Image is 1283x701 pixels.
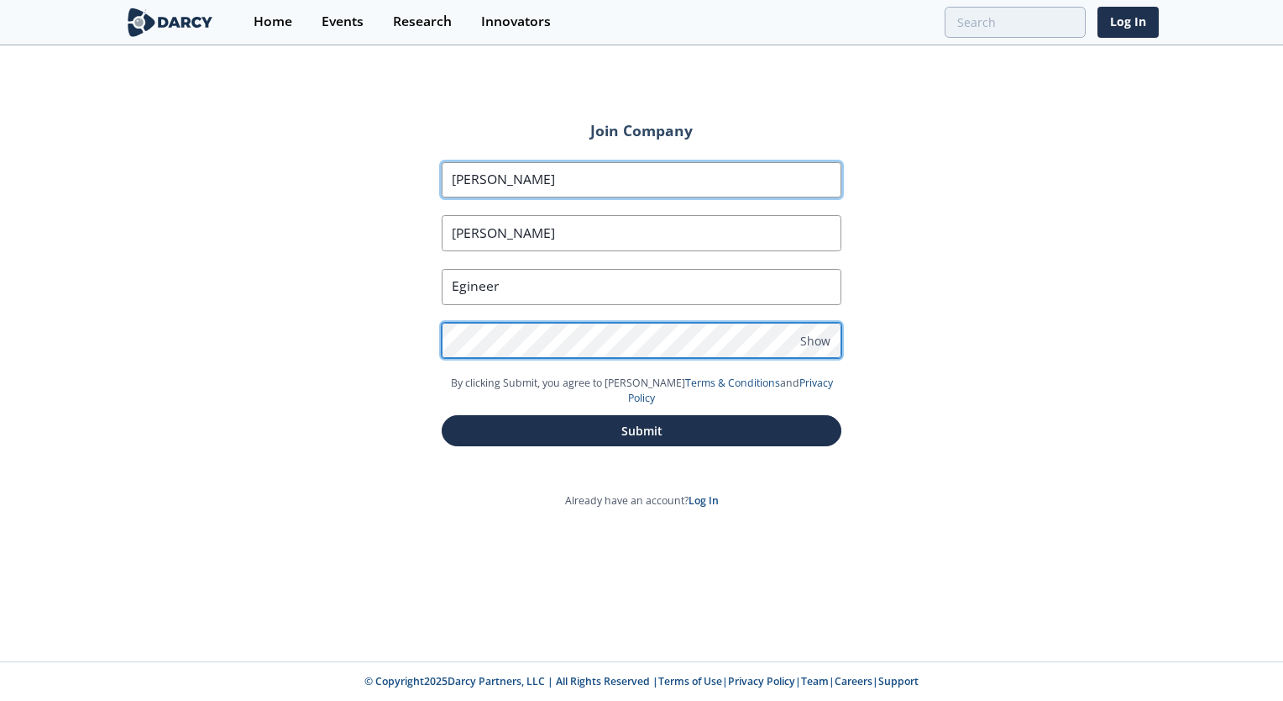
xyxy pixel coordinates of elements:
input: Job Title [442,269,841,305]
div: Events [322,15,364,29]
p: © Copyright 2025 Darcy Partners, LLC | All Rights Reserved | | | | | [60,674,1223,689]
input: First Name [442,162,841,198]
p: Already have an account? [395,493,888,509]
a: Terms of Use [658,674,722,688]
a: Support [878,674,919,688]
a: Log In [1097,7,1159,38]
p: By clicking Submit, you agree to [PERSON_NAME] and [442,376,841,407]
a: Team [801,674,829,688]
button: Submit [442,415,841,446]
a: Log In [689,493,719,508]
a: Privacy Policy [728,674,795,688]
input: Advanced Search [945,7,1086,38]
div: Innovators [481,15,551,29]
span: Show [800,331,830,349]
a: Privacy Policy [628,376,833,405]
a: Terms & Conditions [685,376,780,390]
a: Careers [835,674,872,688]
h2: Join Company [418,124,865,139]
input: Last Name [442,215,841,251]
img: logo-wide.svg [124,8,216,37]
div: Home [254,15,292,29]
div: Research [393,15,452,29]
